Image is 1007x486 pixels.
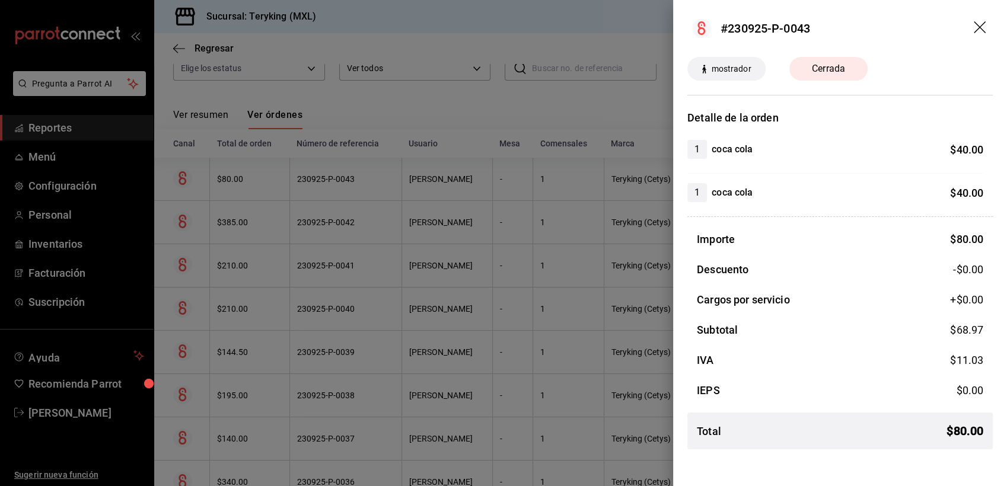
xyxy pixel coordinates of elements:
span: $ 40.00 [950,187,983,199]
h3: Total [697,423,721,439]
h4: coca cola [712,186,753,200]
span: $ 0.00 [956,384,983,397]
h3: Cargos por servicio [697,292,790,308]
h3: Descuento [697,261,748,277]
button: drag [974,21,988,36]
div: #230925-P-0043 [721,20,810,37]
span: $ 68.97 [950,324,983,336]
span: -$0.00 [953,261,983,277]
h3: IEPS [697,382,720,398]
span: $ 80.00 [947,422,983,440]
h3: Detalle de la orden [687,110,993,126]
span: 1 [687,142,707,156]
h3: Subtotal [697,322,738,338]
span: mostrador [706,63,756,75]
span: $ 40.00 [950,143,983,156]
span: Cerrada [805,62,852,76]
h4: coca cola [712,142,753,156]
h3: Importe [697,231,735,247]
span: 1 [687,186,707,200]
h3: IVA [697,352,713,368]
span: $ 80.00 [950,233,983,245]
span: +$ 0.00 [950,292,983,308]
span: $ 11.03 [950,354,983,366]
